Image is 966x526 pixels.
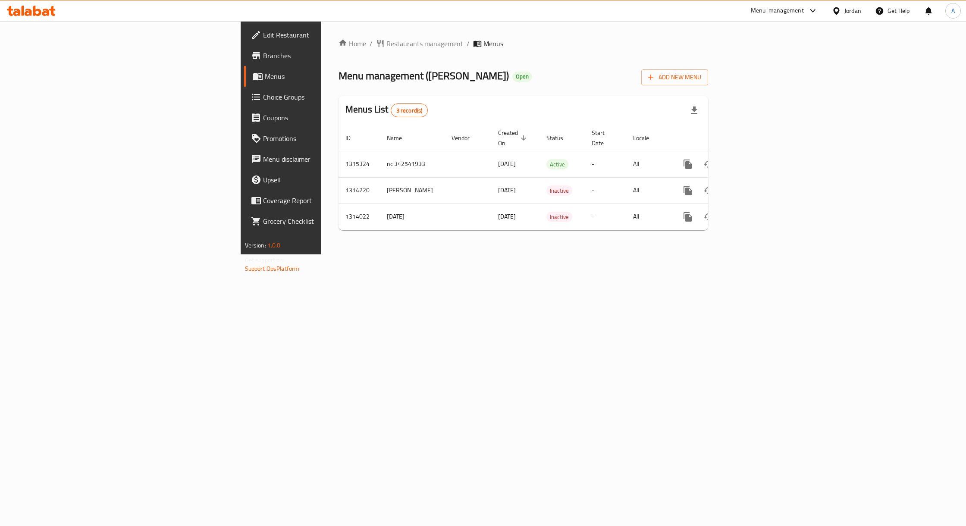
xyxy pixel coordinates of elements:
span: [DATE] [498,185,516,196]
span: ID [345,133,362,143]
div: Active [546,159,568,169]
span: Version: [245,240,266,251]
button: more [677,207,698,227]
span: Coupons [263,113,395,123]
a: Menus [244,66,402,87]
a: Edit Restaurant [244,25,402,45]
span: A [951,6,955,16]
a: Support.OpsPlatform [245,263,300,274]
span: Menus [483,38,503,49]
span: Vendor [452,133,481,143]
a: Grocery Checklist [244,211,402,232]
span: Edit Restaurant [263,30,395,40]
button: Change Status [698,154,719,175]
span: Choice Groups [263,92,395,102]
a: Coverage Report [244,190,402,211]
a: Coupons [244,107,402,128]
a: Choice Groups [244,87,402,107]
td: [PERSON_NAME] [380,177,445,204]
div: Jordan [844,6,861,16]
div: Menu-management [751,6,804,16]
td: [DATE] [380,204,445,230]
span: Menu disclaimer [263,154,395,164]
button: Change Status [698,207,719,227]
span: 3 record(s) [391,106,428,115]
span: Get support on: [245,254,285,266]
a: Branches [244,45,402,66]
div: Inactive [546,185,572,196]
span: Locale [633,133,660,143]
span: [DATE] [498,211,516,222]
a: Promotions [244,128,402,149]
td: All [626,151,671,177]
span: Menu management ( [PERSON_NAME] ) [339,66,509,85]
span: Name [387,133,413,143]
a: Upsell [244,169,402,190]
a: Restaurants management [376,38,463,49]
span: Promotions [263,133,395,144]
span: Upsell [263,175,395,185]
div: Open [512,72,532,82]
span: Inactive [546,186,572,196]
span: Open [512,73,532,80]
a: Menu disclaimer [244,149,402,169]
span: Coverage Report [263,195,395,206]
span: Add New Menu [648,72,701,83]
span: Created On [498,128,529,148]
button: more [677,154,698,175]
span: [DATE] [498,158,516,169]
span: Branches [263,50,395,61]
span: 1.0.0 [267,240,281,251]
nav: breadcrumb [339,38,708,49]
td: - [585,204,626,230]
div: Export file [684,100,705,121]
h2: Menus List [345,103,428,117]
span: Restaurants management [386,38,463,49]
td: - [585,177,626,204]
th: Actions [671,125,767,151]
td: nc 342541933 [380,151,445,177]
button: Change Status [698,180,719,201]
table: enhanced table [339,125,767,230]
button: Add New Menu [641,69,708,85]
span: Inactive [546,212,572,222]
td: - [585,151,626,177]
td: All [626,177,671,204]
div: Total records count [391,103,428,117]
li: / [467,38,470,49]
span: Status [546,133,574,143]
span: Menus [265,71,395,81]
span: Active [546,160,568,169]
button: more [677,180,698,201]
td: All [626,204,671,230]
span: Start Date [592,128,616,148]
span: Grocery Checklist [263,216,395,226]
